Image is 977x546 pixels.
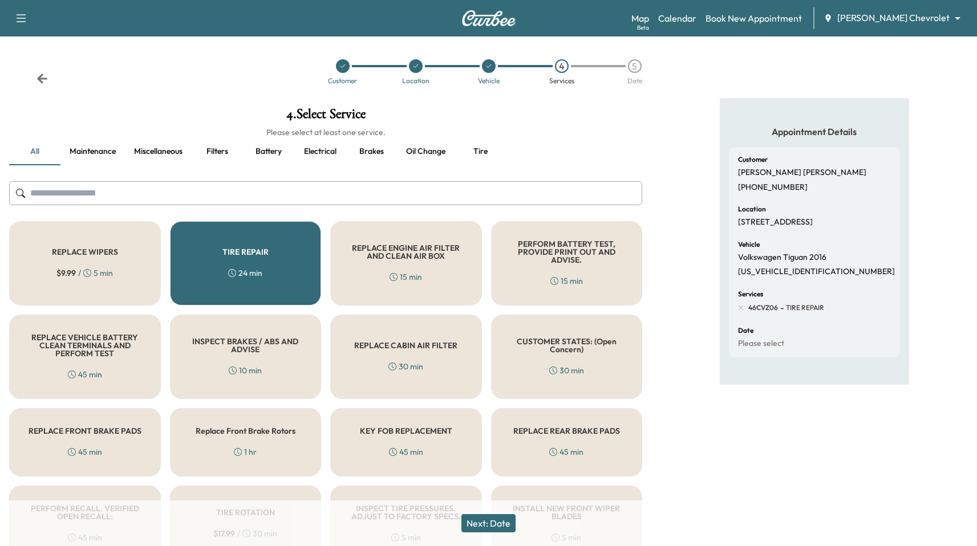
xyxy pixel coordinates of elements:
[52,248,118,256] h5: REPLACE WIPERS
[28,333,142,357] h5: REPLACE VEHICLE BATTERY CLEAN TERMINALS AND PERFORM TEST
[784,303,824,312] span: TIRE REPAIR
[455,138,506,165] button: Tire
[510,337,624,353] h5: CUSTOMER STATES: (Open Concern)
[294,138,346,165] button: Electrical
[389,446,423,458] div: 45 min
[706,11,802,25] a: Book New Appointment
[9,138,60,165] button: all
[388,361,423,372] div: 30 min
[738,156,768,163] h6: Customer
[390,271,422,283] div: 15 min
[478,78,500,84] div: Vehicle
[549,446,583,458] div: 45 min
[738,291,763,298] h6: Services
[9,127,642,138] h6: Please select at least one service.
[461,10,516,26] img: Curbee Logo
[738,339,784,349] p: Please select
[658,11,696,25] a: Calendar
[243,138,294,165] button: Battery
[549,78,574,84] div: Services
[555,59,569,73] div: 4
[56,267,76,279] span: $ 9.99
[196,427,295,435] h5: Replace Front Brake Rotors
[37,73,48,84] div: Back
[9,138,642,165] div: basic tabs example
[628,59,642,73] div: 5
[550,275,583,287] div: 15 min
[228,267,262,279] div: 24 min
[738,182,808,193] p: [PHONE_NUMBER]
[513,427,620,435] h5: REPLACE REAR BRAKE PADS
[738,168,866,178] p: [PERSON_NAME] [PERSON_NAME]
[738,217,813,227] p: [STREET_ADDRESS]
[510,240,624,264] h5: PERFORM BATTERY TEST, PROVIDE PRINT OUT AND ADVISE.
[738,206,766,213] h6: Location
[549,365,584,376] div: 30 min
[349,244,463,260] h5: REPLACE ENGINE AIR FILTER AND CLEAN AIR BOX
[748,303,778,312] span: 46CVZ06
[189,337,303,353] h5: INSPECT BRAKES / ABS AND ADVISE
[738,241,760,248] h6: Vehicle
[402,78,429,84] div: Location
[29,427,141,435] h5: REPLACE FRONT BRAKE PADS
[68,446,102,458] div: 45 min
[346,138,397,165] button: Brakes
[627,78,642,84] div: Date
[192,138,243,165] button: Filters
[738,267,895,277] p: [US_VEHICLE_IDENTIFICATION_NUMBER]
[778,302,784,313] span: -
[125,138,192,165] button: Miscellaneous
[9,107,642,127] h1: 4 . Select Service
[229,365,262,376] div: 10 min
[328,78,357,84] div: Customer
[234,446,257,458] div: 1 hr
[729,125,900,138] h5: Appointment Details
[60,138,125,165] button: Maintenance
[461,514,516,532] button: Next: Date
[738,327,753,334] h6: Date
[56,267,113,279] div: / 5 min
[637,23,649,32] div: Beta
[68,369,102,380] div: 45 min
[354,341,457,349] h5: REPLACE CABIN AIR FILTER
[360,427,452,435] h5: KEY FOB REPLACEMENT
[397,138,455,165] button: Oil Change
[738,252,826,263] p: Volkswagen Tiguan 2016
[222,248,269,256] h5: TIRE REPAIR
[631,11,649,25] a: MapBeta
[837,11,950,25] span: [PERSON_NAME] Chevrolet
